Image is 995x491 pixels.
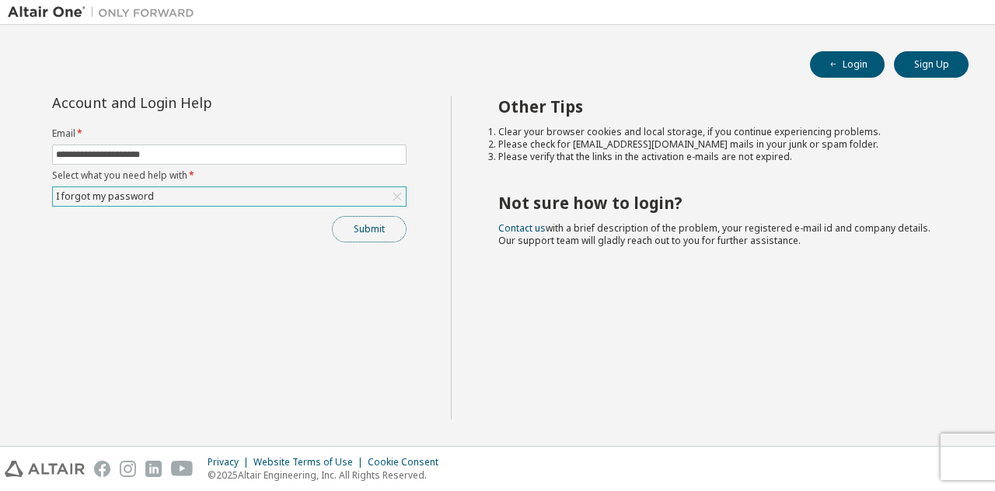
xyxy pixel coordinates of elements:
li: Clear your browser cookies and local storage, if you continue experiencing problems. [498,126,941,138]
button: Sign Up [894,51,969,78]
h2: Other Tips [498,96,941,117]
li: Please check for [EMAIL_ADDRESS][DOMAIN_NAME] mails in your junk or spam folder. [498,138,941,151]
button: Login [810,51,885,78]
img: linkedin.svg [145,461,162,477]
li: Please verify that the links in the activation e-mails are not expired. [498,151,941,163]
label: Email [52,127,407,140]
p: © 2025 Altair Engineering, Inc. All Rights Reserved. [208,468,448,482]
div: I forgot my password [53,187,406,206]
div: Cookie Consent [368,456,448,468]
h2: Not sure how to login? [498,193,941,213]
img: facebook.svg [94,461,110,477]
img: instagram.svg [120,461,136,477]
img: Altair One [8,5,202,20]
img: altair_logo.svg [5,461,85,477]
a: Contact us [498,221,546,235]
div: Privacy [208,456,253,468]
div: Website Terms of Use [253,456,368,468]
div: Account and Login Help [52,96,336,109]
img: youtube.svg [171,461,194,477]
label: Select what you need help with [52,169,407,182]
button: Submit [332,216,407,242]
span: with a brief description of the problem, your registered e-mail id and company details. Our suppo... [498,221,930,247]
div: I forgot my password [54,188,156,205]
